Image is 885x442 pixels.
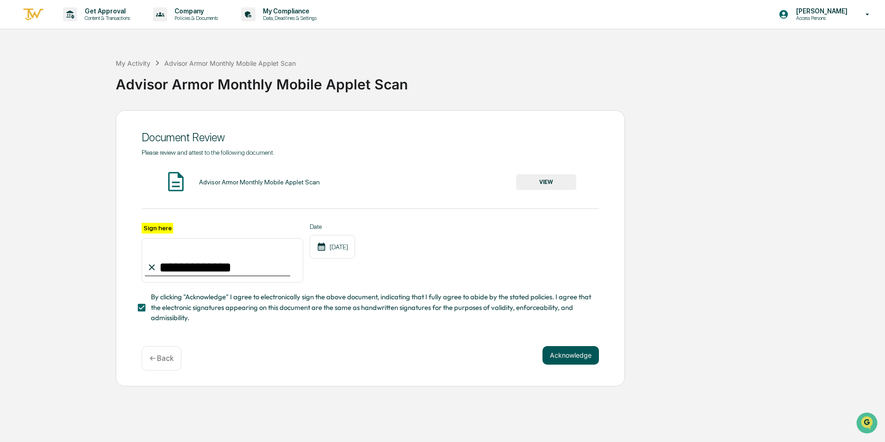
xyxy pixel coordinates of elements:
button: Start new chat [157,74,168,85]
div: Document Review [142,131,599,144]
div: [DATE] [310,235,355,259]
button: VIEW [516,174,576,190]
span: By clicking "Acknowledge" I agree to electronically sign the above document, indicating that I fu... [151,292,592,323]
button: Acknowledge [542,346,599,365]
div: Advisor Armor Monthly Mobile Applet Scan [164,59,296,67]
span: Please review and attest to the following document. [142,149,274,156]
span: Pylon [92,157,112,164]
a: 🗄️Attestations [63,113,118,130]
iframe: Open customer support [855,411,880,436]
div: Advisor Armor Monthly Mobile Applet Scan [199,178,320,186]
p: Company [167,7,223,15]
div: 🖐️ [9,118,17,125]
label: Sign here [142,223,173,234]
span: Data Lookup [19,134,58,144]
div: We're available if you need us! [31,80,117,88]
a: Powered byPylon [65,157,112,164]
img: 1746055101610-c473b297-6a78-478c-a979-82029cc54cd1 [9,71,26,88]
div: My Activity [116,59,150,67]
img: logo [22,7,44,22]
p: Get Approval [77,7,135,15]
label: Date [310,223,355,230]
span: Attestations [76,117,115,126]
div: Advisor Armor Monthly Mobile Applet Scan [116,69,880,93]
p: How can we help? [9,19,168,34]
span: Preclearance [19,117,60,126]
p: Content & Transactions [77,15,135,21]
p: ← Back [150,354,174,363]
a: 🖐️Preclearance [6,113,63,130]
a: 🔎Data Lookup [6,131,62,147]
p: Policies & Documents [167,15,223,21]
p: Data, Deadlines & Settings [256,15,321,21]
div: Start new chat [31,71,152,80]
p: My Compliance [256,7,321,15]
div: 🗄️ [67,118,75,125]
img: Document Icon [164,170,187,193]
p: [PERSON_NAME] [789,7,852,15]
input: Clear [24,42,153,52]
div: 🔎 [9,135,17,143]
p: Access Persons [789,15,852,21]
